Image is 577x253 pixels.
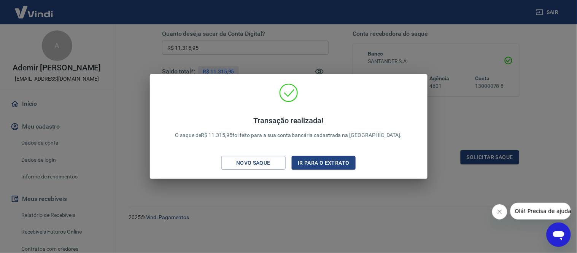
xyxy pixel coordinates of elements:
[292,156,356,170] button: Ir para o extrato
[492,204,507,220] iframe: Fechar mensagem
[547,223,571,247] iframe: Botão para abrir a janela de mensagens
[510,203,571,220] iframe: Mensagem da empresa
[221,156,286,170] button: Novo saque
[227,158,280,168] div: Novo saque
[175,116,402,139] p: O saque de R$ 11.315,95 foi feito para a sua conta bancária cadastrada na [GEOGRAPHIC_DATA].
[175,116,402,125] h4: Transação realizada!
[5,5,64,11] span: Olá! Precisa de ajuda?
